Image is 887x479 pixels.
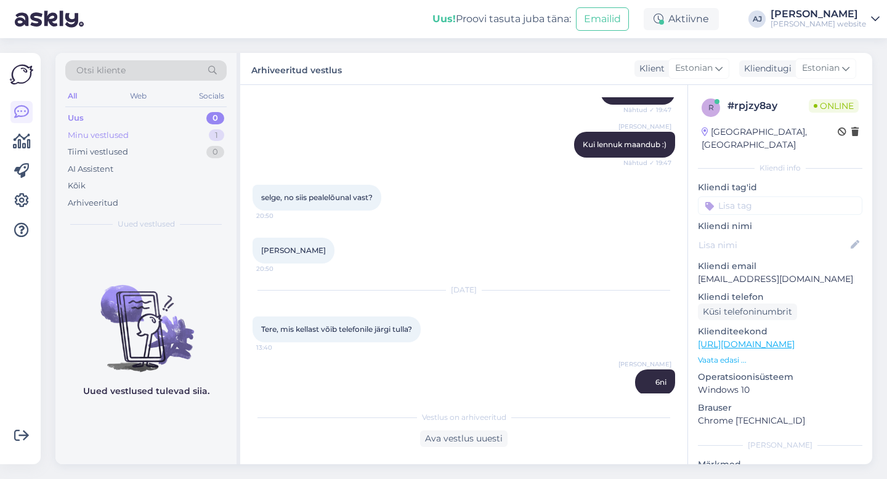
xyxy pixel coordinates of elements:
[256,211,302,220] span: 20:50
[422,412,506,423] span: Vestlus on arhiveeritud
[83,385,209,398] p: Uued vestlused tulevad siia.
[698,339,795,350] a: [URL][DOMAIN_NAME]
[698,260,862,273] p: Kliendi email
[68,197,118,209] div: Arhiveeritud
[432,12,571,26] div: Proovi tasuta juba täna:
[623,158,671,167] span: Nähtud ✓ 19:47
[68,180,86,192] div: Kõik
[698,401,862,414] p: Brauser
[699,238,848,252] input: Lisa nimi
[206,112,224,124] div: 0
[261,324,412,334] span: Tere, mis kellast võib telefonile järgi tulla?
[698,440,862,451] div: [PERSON_NAME]
[128,88,149,104] div: Web
[771,9,880,29] a: [PERSON_NAME][PERSON_NAME] website
[68,112,84,124] div: Uus
[261,193,373,202] span: selge, no siis pealelõunal vast?
[708,103,714,112] span: r
[675,62,713,75] span: Estonian
[748,10,766,28] div: AJ
[655,377,666,387] span: 6ni
[644,8,719,30] div: Aktiivne
[76,64,126,77] span: Otsi kliente
[256,264,302,273] span: 20:50
[206,146,224,158] div: 0
[118,219,175,230] span: Uued vestlused
[771,9,866,19] div: [PERSON_NAME]
[771,19,866,29] div: [PERSON_NAME] website
[209,129,224,142] div: 1
[68,146,128,158] div: Tiimi vestlused
[251,60,342,77] label: Arhiveeritud vestlus
[739,62,792,75] div: Klienditugi
[727,99,809,113] div: # rpjzy8ay
[253,284,675,296] div: [DATE]
[65,88,79,104] div: All
[432,13,456,25] b: Uus!
[55,263,237,374] img: No chats
[68,163,113,175] div: AI Assistent
[583,140,666,149] span: Kui lennuk maandub :)
[576,7,629,31] button: Emailid
[196,88,227,104] div: Socials
[698,291,862,304] p: Kliendi telefon
[10,63,33,86] img: Askly Logo
[623,105,671,115] span: Nähtud ✓ 19:47
[698,325,862,338] p: Klienditeekond
[698,304,797,320] div: Küsi telefoninumbrit
[618,360,671,369] span: [PERSON_NAME]
[802,62,840,75] span: Estonian
[698,181,862,194] p: Kliendi tag'id
[68,129,129,142] div: Minu vestlused
[634,62,665,75] div: Klient
[698,355,862,366] p: Vaata edasi ...
[809,99,859,113] span: Online
[256,343,302,352] span: 13:40
[698,371,862,384] p: Operatsioonisüsteem
[618,122,671,131] span: [PERSON_NAME]
[698,163,862,174] div: Kliendi info
[698,273,862,286] p: [EMAIL_ADDRESS][DOMAIN_NAME]
[698,196,862,215] input: Lisa tag
[702,126,838,151] div: [GEOGRAPHIC_DATA], [GEOGRAPHIC_DATA]
[698,414,862,427] p: Chrome [TECHNICAL_ID]
[698,384,862,396] p: Windows 10
[420,430,508,447] div: Ava vestlus uuesti
[698,220,862,233] p: Kliendi nimi
[261,246,326,255] span: [PERSON_NAME]
[698,458,862,471] p: Märkmed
